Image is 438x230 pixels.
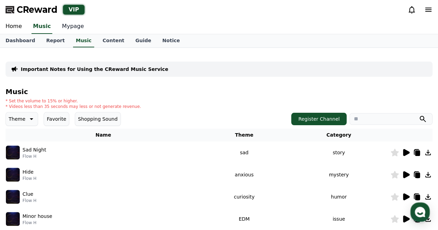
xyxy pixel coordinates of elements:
th: Category [287,129,390,141]
p: * Videos less than 35 seconds may less or not generate revenue. [6,104,141,109]
img: music [6,212,20,226]
span: Settings [102,183,119,188]
td: anxious [201,164,287,186]
td: curiosity [201,186,287,208]
td: mystery [287,164,390,186]
a: Mypage [56,19,89,34]
a: Content [97,34,130,47]
p: Hide [23,168,34,176]
button: Theme [6,112,38,126]
th: Theme [201,129,287,141]
td: EDM [201,208,287,230]
p: Flow H [23,220,52,226]
p: Clue [23,191,33,198]
a: Report [41,34,70,47]
th: Name [6,129,201,141]
td: issue [287,208,390,230]
p: Minor house [23,213,52,220]
a: Important Notes for Using the CReward Music Service [21,66,168,73]
span: Home [18,183,30,188]
a: Messages [46,173,89,190]
a: Music [32,19,52,34]
td: sad [201,141,287,164]
button: Shopping Sound [75,112,120,126]
a: Guide [130,34,157,47]
a: Music [73,34,94,47]
button: Register Channel [291,113,347,125]
h4: Music [6,88,432,95]
p: * Set the volume to 15% or higher. [6,98,141,104]
div: VIP [63,5,84,15]
img: music [6,190,20,204]
img: music [6,146,20,159]
img: music [6,168,20,182]
p: Flow H [23,198,36,203]
p: Flow H [23,154,46,159]
span: CReward [17,4,57,15]
p: Flow H [23,176,36,181]
a: CReward [6,4,57,15]
td: humor [287,186,390,208]
p: Sad Night [23,146,46,154]
span: Messages [57,183,78,189]
a: Notice [157,34,186,47]
td: story [287,141,390,164]
a: Home [2,173,46,190]
button: Favorite [44,112,69,126]
p: Theme [9,114,25,124]
a: Settings [89,173,133,190]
